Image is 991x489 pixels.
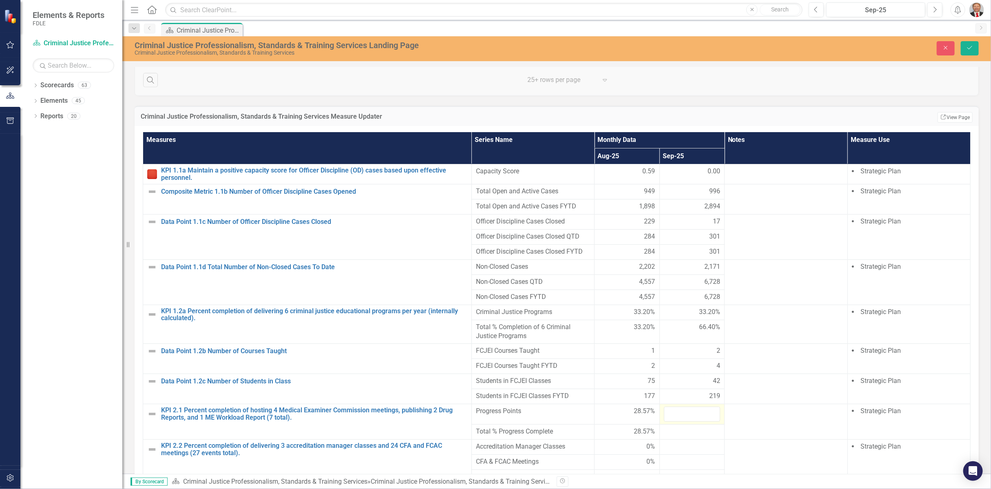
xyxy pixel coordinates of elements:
[67,113,80,119] div: 20
[704,292,720,302] span: 6,728
[709,247,720,257] span: 301
[4,9,18,24] img: ClearPoint Strategy
[713,217,720,226] span: 17
[172,477,551,487] div: »
[147,310,157,319] img: Not Defined
[709,187,720,196] span: 996
[161,308,467,322] a: KPI 1.2a Percent completion of delivering 6 criminal justice educational programs per year (inter...
[476,361,590,371] span: FCJEI Courses Taught FYTD
[161,188,467,195] a: Composite Metric 1.1b Number of Officer Discipline Cases Opened
[861,308,901,316] span: Strategic Plan
[147,376,157,386] img: Not Defined
[183,478,367,485] a: Criminal Justice Professionalism, Standards & Training Services
[644,217,655,226] span: 229
[141,113,861,120] h3: Criminal Justice Professionalism, Standards & Training Services Measure Updater
[639,202,655,211] span: 1,898
[161,218,467,226] a: Data Point 1.1c Number of Officer Discipline Cases Closed
[704,202,720,211] span: 2,894
[652,361,655,371] span: 2
[33,39,114,48] a: Criminal Justice Professionalism, Standards & Training Services
[476,346,590,356] span: FCJEI Courses Taught
[647,457,655,467] span: 0%
[476,217,590,226] span: Officer Discipline Cases Closed
[634,323,655,332] span: 33.20%
[639,262,655,272] span: 2,202
[40,81,74,90] a: Scorecards
[699,308,720,317] span: 33.20%
[829,5,922,15] div: Sep-25
[147,445,157,454] img: Not Defined
[40,96,68,106] a: Elements
[147,169,157,179] img: Reviewing for Improvement
[161,263,467,271] a: Data Point 1.1d Total Number of Non-Closed Cases To Date
[644,232,655,241] span: 284
[135,41,613,50] div: Criminal Justice Professionalism, Standards & Training Services Landing Page
[969,2,984,17] img: Brett Kirkland
[177,25,241,35] div: Criminal Justice Professionalism, Standards & Training Services Landing Page
[476,232,590,241] span: Officer Discipline Cases Closed QTD
[476,323,590,341] span: Total % Completion of 6 Criminal Justice Programs
[647,442,655,451] span: 0%
[476,427,590,436] span: Total % Progress Complete
[476,457,590,467] span: CFA & FCAC Meetings
[639,292,655,302] span: 4,557
[476,202,590,211] span: Total Open and Active Cases FYTD
[161,407,467,421] a: KPI 2.1 Percent completion of hosting 4 Medical Examiner Commission meetings, publishing 2 Drug R...
[147,409,157,419] img: Not Defined
[699,323,720,332] span: 66.40%
[647,472,655,482] span: 0%
[476,167,590,176] span: Capacity Score
[648,376,655,386] span: 75
[476,392,590,401] span: Students in FCJEI Classes FYTD
[643,167,655,176] span: 0.59
[717,346,720,356] span: 2
[131,478,168,486] span: By Scorecard
[704,262,720,272] span: 2,171
[33,58,114,73] input: Search Below...
[861,407,901,415] span: Strategic Plan
[476,407,590,416] span: Progress Points
[476,442,590,451] span: Accreditation Manager Classes
[652,346,655,356] span: 1
[147,217,157,227] img: Not Defined
[826,2,925,17] button: Sep-25
[147,187,157,197] img: Not Defined
[476,376,590,386] span: Students in FCJEI Classes
[644,392,655,401] span: 177
[147,346,157,356] img: Not Defined
[476,187,590,196] span: Total Open and Active Cases
[135,50,613,56] div: Criminal Justice Professionalism, Standards & Training Services
[861,347,901,354] span: Strategic Plan
[476,308,590,317] span: Criminal Justice Programs
[861,187,901,195] span: Strategic Plan
[861,377,901,385] span: Strategic Plan
[72,97,85,104] div: 45
[78,82,91,89] div: 63
[634,308,655,317] span: 33.20%
[708,167,720,176] span: 0.00
[861,217,901,225] span: Strategic Plan
[713,376,720,386] span: 42
[161,167,467,181] a: KPI 1.1a Maintain a positive capacity score for Officer Discipline (OD) cases based upon effectiv...
[861,167,901,175] span: Strategic Plan
[861,443,901,450] span: Strategic Plan
[33,20,104,27] small: FDLE
[709,392,720,401] span: 219
[476,247,590,257] span: Officer Discipline Cases Closed FYTD
[40,112,63,121] a: Reports
[861,263,901,270] span: Strategic Plan
[165,3,803,17] input: Search ClearPoint...
[634,407,655,416] span: 28.57%
[717,361,720,371] span: 4
[644,187,655,196] span: 949
[704,277,720,287] span: 6,728
[161,378,467,385] a: Data Point 1.2c Number of Students in Class
[639,277,655,287] span: 4,557
[772,6,789,13] span: Search
[760,4,801,15] button: Search
[963,461,983,481] div: Open Intercom Messenger
[476,292,590,302] span: Non-Closed Cases FYTD
[371,478,597,485] div: Criminal Justice Professionalism, Standards & Training Services Landing Page
[161,347,467,355] a: Data Point 1.2b Number of Courses Taught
